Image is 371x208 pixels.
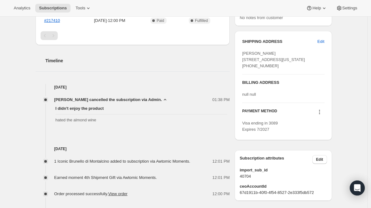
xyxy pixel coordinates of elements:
[302,4,331,13] button: Help
[240,155,312,164] h3: Subscription attributes
[72,4,95,13] button: Tools
[54,191,128,196] span: Order processed successfully.
[41,31,225,40] nav: Pagination
[36,146,230,152] h4: [DATE]
[108,191,128,196] a: View order
[212,97,230,103] span: 01:38 PM
[240,15,283,20] span: No notes from customer
[76,6,85,11] span: Tools
[242,121,278,132] span: Visa ending in 3089 Expires 7/2027
[242,92,256,97] span: null null
[54,159,190,164] span: 1 Iconic Brunello di Montalcino added to subscription via Awtomic Moments.
[240,173,327,180] span: 40704
[46,58,230,64] h2: Timeline
[14,6,30,11] span: Analytics
[81,18,139,24] span: [DATE] · 12:00 PM
[312,6,321,11] span: Help
[317,38,324,45] span: Edit
[350,180,365,195] div: Open Intercom Messenger
[54,175,157,180] span: Earned moment 4th Shipment Gift via Awtomic Moments.
[242,109,277,117] h3: PAYMENT METHOD
[212,175,230,181] span: 12:01 PM
[54,97,168,103] button: [PERSON_NAME] cancelled the subscription via Admin.
[316,157,323,162] span: Edit
[54,97,162,103] span: [PERSON_NAME] cancelled the subscription via Admin.
[36,84,230,90] h4: [DATE]
[212,158,230,165] span: 12:01 PM
[312,155,327,164] button: Edit
[240,190,327,196] span: 67d1911b-40f0-4f54-8527-2e333f5db572
[39,6,67,11] span: Subscriptions
[212,191,230,197] span: 12:00 PM
[10,4,34,13] button: Analytics
[35,4,71,13] button: Subscriptions
[56,117,227,123] span: hated the almond wine
[332,4,361,13] button: Settings
[342,6,357,11] span: Settings
[44,18,60,23] a: #217410
[56,105,227,112] span: I didn't enjoy the product
[157,18,164,23] span: Paid
[242,38,317,45] h3: SHIPPING ADDRESS
[314,37,328,47] button: Edit
[195,18,208,23] span: Fulfilled
[242,79,324,86] h3: BILLING ADDRESS
[240,167,327,173] span: import_sub_id
[240,183,327,190] span: ceoAccountId
[242,51,305,68] span: [PERSON_NAME] [STREET_ADDRESS][US_STATE] [PHONE_NUMBER]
